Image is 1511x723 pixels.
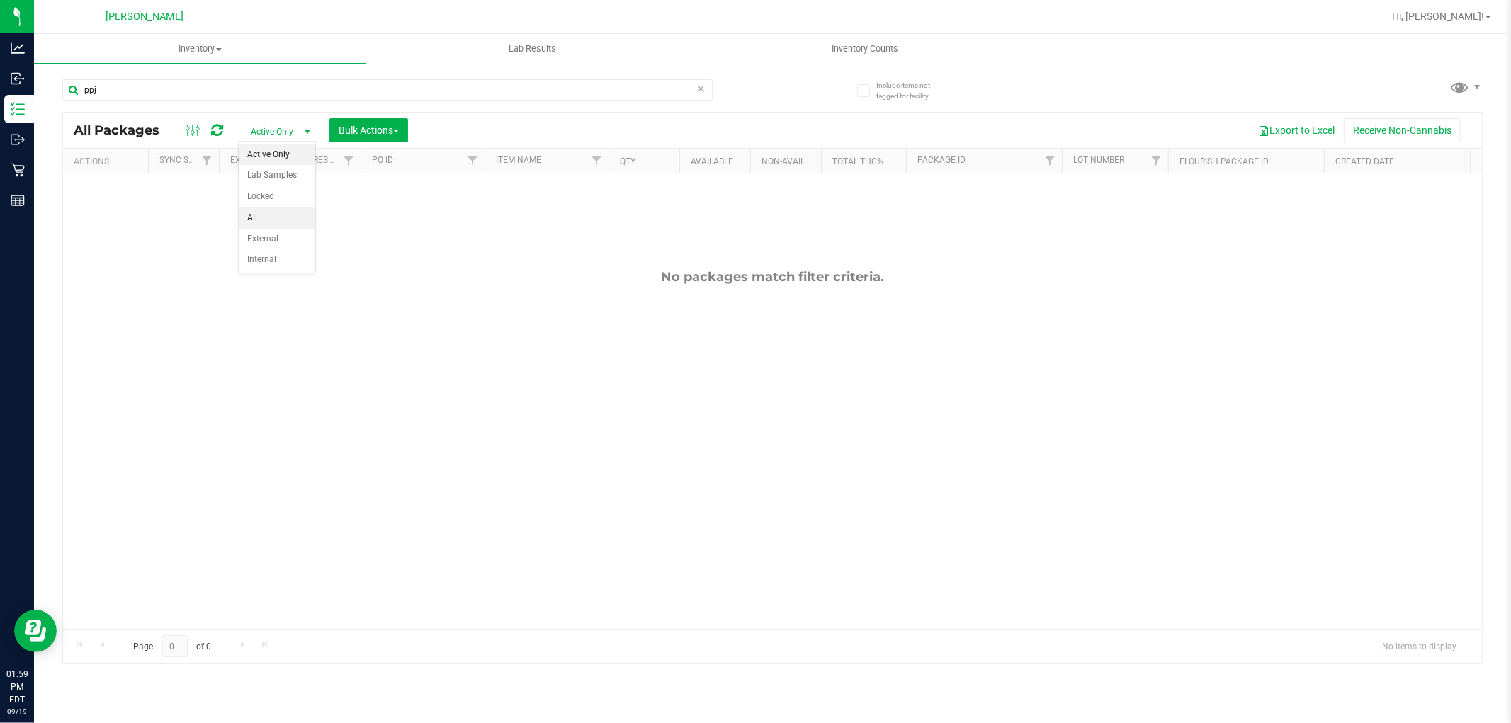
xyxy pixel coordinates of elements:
span: Page of 0 [121,635,223,657]
a: Filter [585,149,609,173]
a: Package ID [917,155,966,165]
button: Export to Excel [1249,118,1344,142]
inline-svg: Analytics [11,41,25,55]
a: PO ID [372,155,393,165]
li: Lab Samples [239,165,315,186]
li: Internal [239,249,315,271]
div: No packages match filter criteria. [63,269,1482,285]
span: Hi, [PERSON_NAME]! [1392,11,1484,22]
input: Search Package ID, Item Name, SKU, Lot or Part Number... [62,79,713,101]
a: Item Name [496,155,541,165]
span: No items to display [1371,635,1468,656]
inline-svg: Inbound [11,72,25,86]
a: Sync Status [159,155,214,165]
inline-svg: Retail [11,163,25,177]
a: Non-Available [762,156,825,166]
a: Lab Results [366,34,698,64]
a: Filter [196,149,219,173]
a: Created Date [1335,156,1394,166]
li: Active Only [239,144,315,166]
a: Filter [1145,149,1168,173]
span: Lab Results [489,42,575,55]
a: Filter [1039,149,1062,173]
div: Actions [74,156,142,166]
a: Available [691,156,733,166]
a: Inventory Counts [698,34,1031,64]
li: Locked [239,186,315,207]
span: Include items not tagged for facility [876,80,947,101]
li: External [239,229,315,250]
span: Clear [696,79,706,98]
span: All Packages [74,123,174,138]
span: Inventory Counts [813,42,917,55]
inline-svg: Reports [11,193,25,207]
li: All [239,207,315,229]
a: Qty [620,156,635,166]
a: Filter [461,149,485,173]
p: 01:59 PM EDT [6,668,28,706]
a: Total THC% [832,156,883,166]
p: 09/19 [6,706,28,717]
button: Receive Non-Cannabis [1344,118,1461,142]
a: Filter [337,149,361,173]
a: External Lab Test Result [230,155,341,165]
iframe: Resource center [14,610,57,652]
inline-svg: Inventory [11,102,25,116]
a: Lot Number [1073,155,1124,165]
inline-svg: Outbound [11,132,25,147]
span: Inventory [34,42,366,55]
span: Bulk Actions [339,125,399,136]
a: Inventory [34,34,366,64]
button: Bulk Actions [329,118,408,142]
span: [PERSON_NAME] [106,11,183,23]
a: Flourish Package ID [1179,156,1269,166]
